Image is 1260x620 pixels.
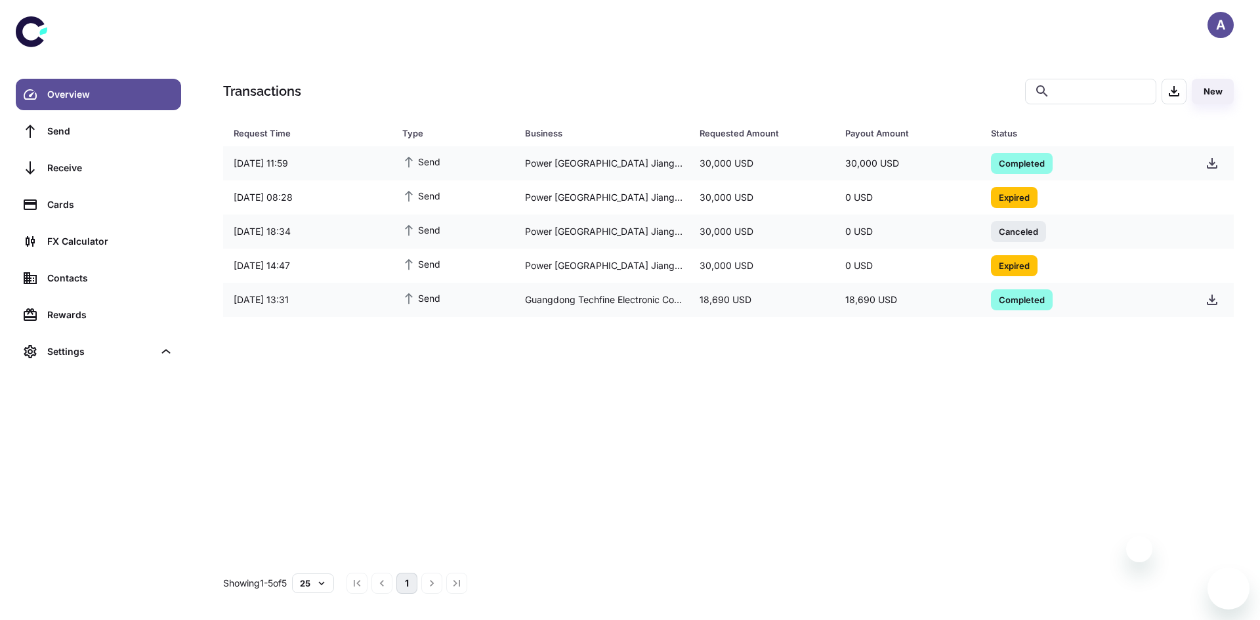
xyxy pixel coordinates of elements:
nav: pagination navigation [345,573,469,594]
div: Cards [47,197,173,212]
a: Receive [16,152,181,184]
div: Rewards [47,308,173,322]
div: Status [991,124,1162,142]
span: Expired [991,258,1038,272]
div: Requested Amount [700,124,812,142]
div: Payout Amount [845,124,958,142]
div: Settings [47,344,154,359]
iframe: Close message [1126,536,1152,562]
span: Send [402,222,440,237]
div: Contacts [47,271,173,285]
div: Request Time [234,124,369,142]
span: Type [402,124,509,142]
h1: Transactions [223,81,301,101]
a: Overview [16,79,181,110]
div: 30,000 USD [689,185,835,210]
div: 18,690 USD [689,287,835,312]
div: 18,690 USD [835,287,980,312]
div: 30,000 USD [689,253,835,278]
span: Completed [991,156,1053,169]
div: Overview [47,87,173,102]
div: 30,000 USD [689,151,835,176]
div: FX Calculator [47,234,173,249]
a: Send [16,115,181,147]
div: Receive [47,161,173,175]
span: Payout Amount [845,124,975,142]
a: Cards [16,189,181,220]
div: [DATE] 13:31 [223,287,392,312]
div: Send [47,124,173,138]
span: Send [402,188,440,203]
span: Requested Amount [700,124,829,142]
div: 0 USD [835,253,980,278]
div: Power [GEOGRAPHIC_DATA] Jiangxi Electric Power Construction Co., Ltd. [514,253,689,278]
span: Send [402,154,440,169]
button: A [1207,12,1234,38]
span: Canceled [991,224,1046,238]
div: [DATE] 14:47 [223,253,392,278]
span: Completed [991,293,1053,306]
button: New [1192,79,1234,104]
p: Showing 1-5 of 5 [223,576,287,590]
span: Expired [991,190,1038,203]
div: 0 USD [835,185,980,210]
span: Send [402,257,440,271]
div: Guangdong Techfine Electronic Co.,Ltd [514,287,689,312]
button: 25 [292,573,334,593]
div: [DATE] 08:28 [223,185,392,210]
a: Rewards [16,299,181,331]
div: Power [GEOGRAPHIC_DATA] Jiangxi Electric Power Construction Co., Ltd. [514,151,689,176]
span: Request Time [234,124,387,142]
div: 30,000 USD [835,151,980,176]
div: Power [GEOGRAPHIC_DATA] Jiangxi Electric Power Construction Co., Ltd. [514,219,689,244]
div: Settings [16,336,181,367]
div: Type [402,124,492,142]
span: Send [402,291,440,305]
div: 0 USD [835,219,980,244]
div: Power [GEOGRAPHIC_DATA] Jiangxi Electric Power Construction Co., Ltd. [514,185,689,210]
div: [DATE] 11:59 [223,151,392,176]
iframe: Button to launch messaging window [1207,568,1249,610]
a: Contacts [16,262,181,294]
div: [DATE] 18:34 [223,219,392,244]
div: 30,000 USD [689,219,835,244]
a: FX Calculator [16,226,181,257]
button: page 1 [396,573,417,594]
span: Status [991,124,1179,142]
